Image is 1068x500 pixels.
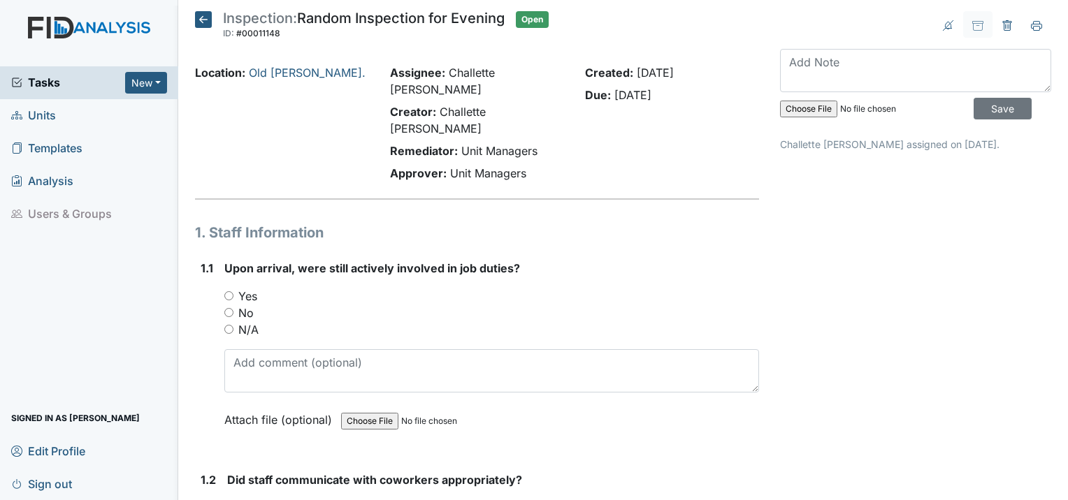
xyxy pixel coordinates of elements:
[238,288,257,304] label: Yes
[637,66,674,80] span: [DATE]
[224,325,233,334] input: N/A
[11,74,125,91] a: Tasks
[516,11,549,28] span: Open
[223,28,234,38] span: ID:
[238,321,259,338] label: N/A
[11,170,73,192] span: Analysis
[11,473,72,494] span: Sign out
[11,105,56,126] span: Units
[11,440,85,462] span: Edit Profile
[390,66,445,80] strong: Assignee:
[236,28,280,38] span: #00011148
[223,11,505,42] div: Random Inspection for Evening
[238,304,254,321] label: No
[227,473,522,487] span: Did staff communicate with coworkers appropriately?
[585,66,633,80] strong: Created:
[249,66,366,80] a: Old [PERSON_NAME].
[224,404,338,428] label: Attach file (optional)
[461,144,537,158] span: Unit Managers
[390,166,447,180] strong: Approver:
[585,88,611,102] strong: Due:
[450,166,526,180] span: Unit Managers
[614,88,651,102] span: [DATE]
[195,66,245,80] strong: Location:
[974,98,1032,119] input: Save
[201,471,216,488] label: 1.2
[11,407,140,429] span: Signed in as [PERSON_NAME]
[224,261,520,275] span: Upon arrival, were still actively involved in job duties?
[224,291,233,300] input: Yes
[125,72,167,94] button: New
[224,308,233,317] input: No
[11,138,82,159] span: Templates
[201,260,213,277] label: 1.1
[390,144,458,158] strong: Remediator:
[223,10,297,27] span: Inspection:
[390,105,436,119] strong: Creator:
[195,222,759,243] h1: 1. Staff Information
[780,137,1051,152] p: Challette [PERSON_NAME] assigned on [DATE].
